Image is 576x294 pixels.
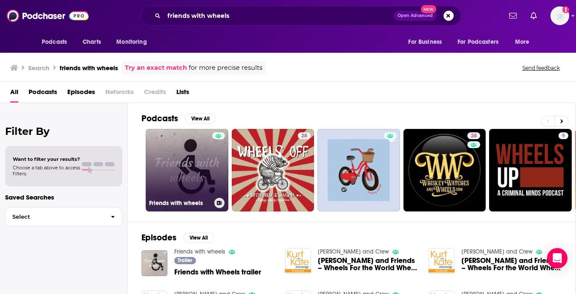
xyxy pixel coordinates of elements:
span: Credits [144,85,166,103]
div: Open Intercom Messenger [547,248,567,268]
p: Saved Searches [5,193,122,201]
a: Show notifications dropdown [506,9,520,23]
a: Lists [176,85,189,103]
span: for more precise results [189,63,262,73]
a: Karl and Crew [461,248,533,255]
span: Open Advanced [397,14,433,18]
button: open menu [36,34,78,50]
img: Podchaser - Follow, Share and Rate Podcasts [7,8,89,24]
a: Karl and Crew [318,248,389,255]
h2: Episodes [141,232,176,243]
span: Podcasts [42,36,67,48]
img: Joni and Friends – Wheels For the World Wheel Chair Drive [429,248,455,274]
span: [PERSON_NAME] and Friends – Wheels For the World Wheel Chair Drive [318,257,418,271]
a: 9 [489,129,572,211]
a: Friends with wheels [174,248,225,255]
a: 28 [467,132,480,139]
button: Show profile menu [550,6,569,25]
a: Friends with Wheels trailer [174,268,261,276]
span: Want to filter your results? [13,156,80,162]
div: Search podcasts, credits, & more... [141,6,461,26]
span: Select [6,214,104,220]
span: Monitoring [116,36,147,48]
span: 28 [471,132,477,140]
a: Show notifications dropdown [527,9,540,23]
a: 28 [298,132,311,139]
button: open menu [509,34,540,50]
svg: Add a profile image [562,6,569,13]
button: Open AdvancedNew [394,11,437,21]
span: Trailer [178,258,192,263]
h2: Filter By [5,125,122,137]
span: For Business [408,36,442,48]
span: More [515,36,530,48]
span: For Podcasters [458,36,498,48]
button: Send feedback [520,64,562,71]
a: Try an exact match [125,63,187,73]
button: open menu [402,34,452,50]
a: Joni and Friends – Wheels For the World Wheel Chair Drive [461,257,562,271]
a: Podcasts [29,85,57,103]
button: View All [185,114,216,124]
span: 28 [301,132,307,140]
span: [PERSON_NAME] and Friends – Wheels For the World Wheel Chair Drive [461,257,562,271]
img: Joni and Friends – Wheels For the World Wheel Chair Drive [285,248,311,274]
a: All [10,85,18,103]
button: Select [5,207,122,226]
a: EpisodesView All [141,232,214,243]
h3: Search [28,64,49,72]
a: 28 [232,129,314,211]
input: Search podcasts, credits, & more... [164,9,394,23]
span: New [421,5,436,13]
button: open menu [452,34,511,50]
a: 9 [559,132,568,139]
img: Friends with Wheels trailer [141,250,167,276]
a: Friends with wheels [146,129,228,211]
span: Networks [105,85,134,103]
span: Charts [83,36,101,48]
h3: Friends with wheels [149,200,211,207]
a: 28 [403,129,486,211]
button: View All [183,233,214,243]
button: open menu [110,34,158,50]
a: Joni and Friends – Wheels For the World Wheel Chair Drive [318,257,418,271]
a: Charts [77,34,106,50]
h2: Podcasts [141,113,178,124]
h3: friends with wheels [60,64,118,72]
a: PodcastsView All [141,113,216,124]
span: Logged in as BenLaurro [550,6,569,25]
span: 9 [562,132,565,140]
a: Episodes [67,85,95,103]
span: Choose a tab above to access filters. [13,165,80,177]
img: User Profile [550,6,569,25]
